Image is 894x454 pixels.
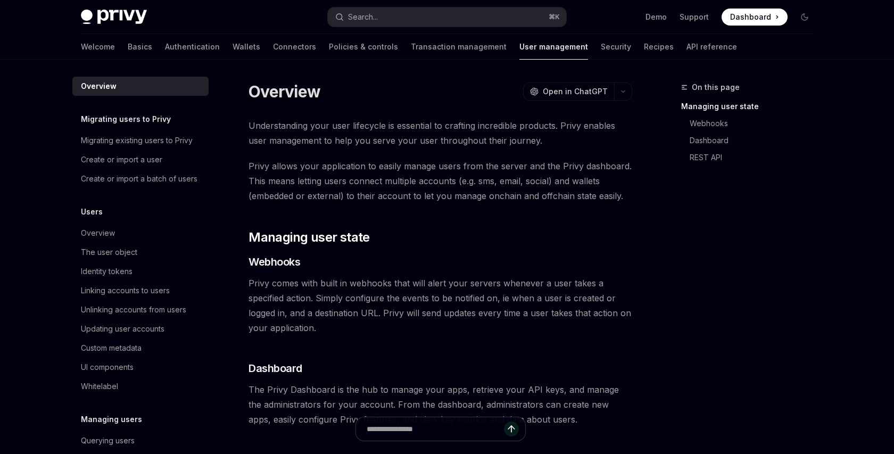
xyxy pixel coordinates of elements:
a: Overview [72,77,209,96]
span: Privy comes with built in webhooks that will alert your servers whenever a user takes a specified... [249,276,632,335]
button: Open search [328,7,566,27]
a: Updating user accounts [72,319,209,339]
span: The Privy Dashboard is the hub to manage your apps, retrieve your API keys, and manage the admini... [249,382,632,427]
div: Unlinking accounts from users [81,303,186,316]
a: Wallets [233,34,260,60]
a: Webhooks [681,115,822,132]
a: User management [519,34,588,60]
span: On this page [692,81,740,94]
a: Create or import a user [72,150,209,169]
a: Whitelabel [72,377,209,396]
a: API reference [686,34,737,60]
a: UI components [72,358,209,377]
div: Create or import a batch of users [81,172,197,185]
a: Migrating existing users to Privy [72,131,209,150]
a: The user object [72,243,209,262]
span: Dashboard [730,12,771,22]
span: Understanding your user lifecycle is essential to crafting incredible products. Privy enables use... [249,118,632,148]
div: Querying users [81,434,135,447]
span: Open in ChatGPT [543,86,608,97]
h5: Users [81,205,103,218]
div: Identity tokens [81,265,133,278]
div: Create or import a user [81,153,162,166]
span: Webhooks [249,254,300,269]
a: REST API [681,149,822,166]
div: UI components [81,361,134,374]
span: Managing user state [249,229,370,246]
h5: Managing users [81,413,142,426]
div: Migrating existing users to Privy [81,134,193,147]
a: Connectors [273,34,316,60]
button: Toggle dark mode [796,9,813,26]
a: Dashboard [681,132,822,149]
a: Dashboard [722,9,788,26]
div: The user object [81,246,137,259]
a: Linking accounts to users [72,281,209,300]
a: Unlinking accounts from users [72,300,209,319]
a: Support [680,12,709,22]
a: Demo [645,12,667,22]
a: Custom metadata [72,339,209,358]
a: Querying users [72,431,209,450]
a: Transaction management [411,34,507,60]
h5: Migrating users to Privy [81,113,171,126]
button: Open in ChatGPT [523,82,614,101]
div: Updating user accounts [81,323,164,335]
button: Send message [504,422,519,436]
div: Linking accounts to users [81,284,170,297]
img: dark logo [81,10,147,24]
span: Dashboard [249,361,302,376]
div: Overview [81,227,115,240]
div: Search... [348,11,378,23]
a: Welcome [81,34,115,60]
span: Privy allows your application to easily manage users from the server and the Privy dashboard. Thi... [249,159,632,203]
a: Policies & controls [329,34,398,60]
div: Overview [81,80,117,93]
a: Overview [72,224,209,243]
div: Whitelabel [81,380,118,393]
a: Security [601,34,631,60]
a: Authentication [165,34,220,60]
a: Identity tokens [72,262,209,281]
a: Recipes [644,34,674,60]
a: Managing user state [681,98,822,115]
span: ⌘ K [549,13,560,21]
a: Create or import a batch of users [72,169,209,188]
a: Basics [128,34,152,60]
h1: Overview [249,82,320,101]
div: Custom metadata [81,342,142,354]
input: Ask a question... [367,417,504,441]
